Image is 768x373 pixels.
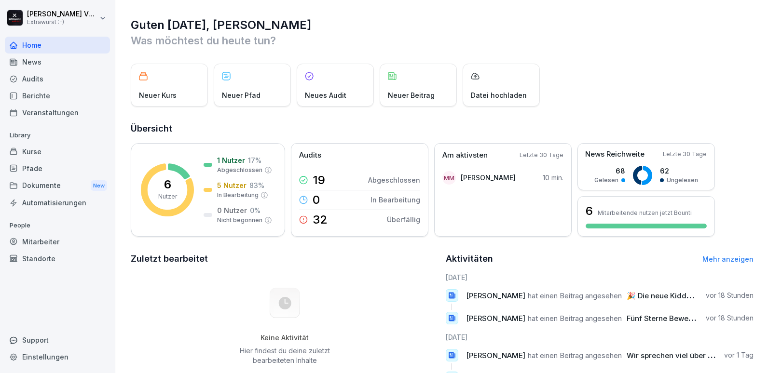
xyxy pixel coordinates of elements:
[667,176,698,185] p: Ungelesen
[461,173,516,183] p: [PERSON_NAME]
[27,19,97,26] p: Extrawurst :-)
[543,173,563,183] p: 10 min.
[299,150,321,161] p: Audits
[158,192,177,201] p: Nutzer
[706,313,754,323] p: vor 18 Stunden
[446,332,754,342] h6: [DATE]
[706,291,754,300] p: vor 18 Stunden
[91,180,107,191] div: New
[528,351,622,360] span: hat einen Beitrag angesehen
[660,166,698,176] p: 62
[217,205,247,215] p: 0 Nutzer
[222,90,261,100] p: Neuer Pfad
[249,180,264,190] p: 83 %
[598,209,692,216] p: Mitarbeitende nutzen jetzt Bounti
[5,177,110,195] a: DokumenteNew
[446,272,754,282] h6: [DATE]
[131,33,754,48] p: Was möchtest du heute tun?
[442,171,456,185] div: MM
[466,351,525,360] span: [PERSON_NAME]
[5,218,110,233] p: People
[5,104,110,121] a: Veranstaltungen
[236,333,333,342] h5: Keine Aktivität
[27,10,97,18] p: [PERSON_NAME] Vergin
[442,150,488,161] p: Am aktivsten
[585,149,645,160] p: News Reichweite
[131,17,754,33] h1: Guten [DATE], [PERSON_NAME]
[5,250,110,267] a: Standorte
[131,122,754,135] h2: Übersicht
[471,90,527,100] p: Datei hochladen
[248,155,261,165] p: 17 %
[5,37,110,53] a: Home
[217,155,245,165] p: 1 Nutzer
[5,87,110,104] a: Berichte
[305,90,346,100] p: Neues Audit
[5,348,110,365] a: Einstellungen
[370,195,420,205] p: In Bearbeitung
[5,177,110,195] div: Dokumente
[724,350,754,360] p: vor 1 Tag
[5,160,110,177] a: Pfade
[236,346,333,365] p: Hier findest du deine zuletzt bearbeiteten Inhalte
[368,175,420,185] p: Abgeschlossen
[5,143,110,160] a: Kurse
[594,166,625,176] p: 68
[5,128,110,143] p: Library
[5,233,110,250] a: Mitarbeiter
[131,252,439,266] h2: Zuletzt bearbeitet
[217,216,262,225] p: Nicht begonnen
[702,255,754,263] a: Mehr anzeigen
[387,214,420,225] p: Überfällig
[5,53,110,70] a: News
[217,191,259,200] p: In Bearbeitung
[5,332,110,348] div: Support
[586,203,593,219] h3: 6
[5,70,110,87] a: Audits
[594,176,618,185] p: Gelesen
[466,314,525,323] span: [PERSON_NAME]
[663,150,707,159] p: Letzte 30 Tage
[313,214,328,226] p: 32
[250,205,261,215] p: 0 %
[313,194,320,206] p: 0
[217,166,262,174] p: Abgeschlossen
[164,179,171,190] p: 6
[5,194,110,211] a: Automatisierungen
[139,90,177,100] p: Neuer Kurs
[466,291,525,300] span: [PERSON_NAME]
[217,180,247,190] p: 5 Nutzer
[520,151,563,160] p: Letzte 30 Tage
[528,314,622,323] span: hat einen Beitrag angesehen
[313,174,325,186] p: 19
[446,252,493,266] h2: Aktivitäten
[388,90,435,100] p: Neuer Beitrag
[528,291,622,300] span: hat einen Beitrag angesehen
